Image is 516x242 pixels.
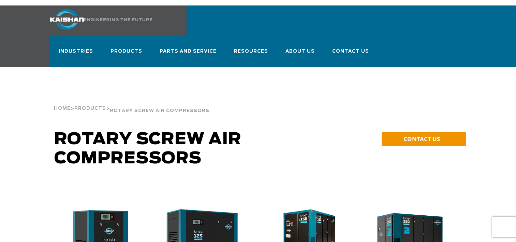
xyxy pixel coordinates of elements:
a: Kaishan USA [50,5,171,36]
a: Home [54,105,71,111]
span: Industries [59,48,93,57]
a: CONTACT US [382,132,466,146]
span: Resources [234,48,268,57]
a: Contact Us [332,42,369,66]
span: About Us [285,48,315,57]
a: Resources [234,42,268,67]
a: Products [110,42,143,67]
img: Engineering the future [84,18,152,21]
div: > > [54,91,209,116]
a: Industries [59,42,93,67]
span: Rotary Screw Air Compressors [110,109,209,113]
span: Home [54,106,71,111]
a: About Us [285,42,315,67]
span: Contact Us [332,48,369,55]
img: kaishan logo [50,9,84,30]
span: Rotary Screw Air Compressors [54,131,241,167]
span: Products [74,106,106,111]
span: Parts and Service [160,48,217,57]
span: CONTACT US [403,135,440,143]
a: Parts and Service [160,42,217,67]
span: Products [110,48,143,57]
a: Products [74,105,106,111]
